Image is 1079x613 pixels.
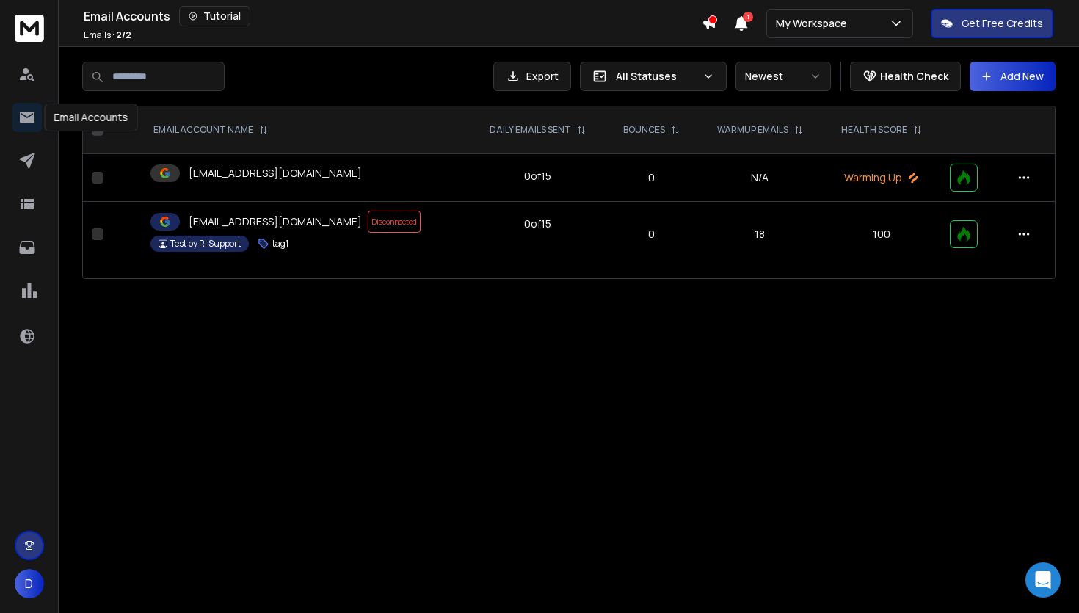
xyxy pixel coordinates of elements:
button: Newest [735,62,831,91]
button: D [15,569,44,598]
p: Emails : [84,29,131,41]
p: Warming Up [831,170,932,185]
div: EMAIL ACCOUNT NAME [153,124,268,136]
div: Email Accounts [84,6,702,26]
p: All Statuses [616,69,697,84]
button: Export [493,62,571,91]
div: Email Accounts [45,104,138,131]
p: BOUNCES [623,124,665,136]
p: [EMAIL_ADDRESS][DOMAIN_NAME] [189,214,362,229]
div: Open Intercom Messenger [1025,562,1061,598]
p: 0 [615,170,689,185]
button: Health Check [850,62,961,91]
p: Get Free Credits [962,16,1043,31]
p: Health Check [880,69,948,84]
button: Add New [970,62,1056,91]
p: HEALTH SCORE [841,124,907,136]
td: N/A [697,154,822,202]
td: 18 [697,202,822,267]
button: Tutorial [179,6,250,26]
p: DAILY EMAILS SENT [490,124,571,136]
p: [EMAIL_ADDRESS][DOMAIN_NAME] [189,166,362,181]
div: 0 of 15 [524,217,551,231]
p: tag1 [272,238,288,250]
p: My Workspace [776,16,853,31]
td: 100 [822,202,941,267]
p: Test by RI Support [170,238,241,250]
p: WARMUP EMAILS [717,124,788,136]
span: 2 / 2 [116,29,131,41]
button: Get Free Credits [931,9,1053,38]
span: 1 [743,12,753,22]
span: Disconnected [368,211,421,233]
div: 0 of 15 [524,169,551,184]
p: 0 [615,227,689,242]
